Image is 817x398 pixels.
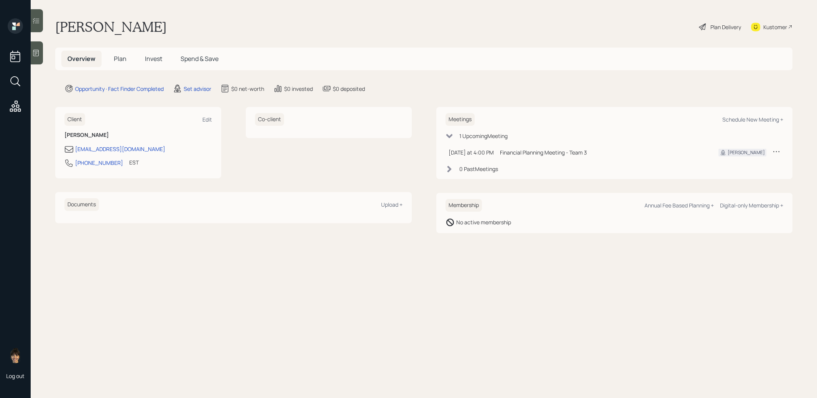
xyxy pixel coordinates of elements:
span: Plan [114,54,127,63]
div: Log out [6,372,25,380]
div: $0 invested [284,85,313,93]
div: Financial Planning Meeting - Team 3 [500,148,707,156]
div: [EMAIL_ADDRESS][DOMAIN_NAME] [75,145,165,153]
div: Annual Fee Based Planning + [644,202,714,209]
h1: [PERSON_NAME] [55,18,167,35]
div: Opportunity · Fact Finder Completed [75,85,164,93]
div: [PERSON_NAME] [728,149,765,156]
div: $0 net-worth [231,85,264,93]
div: EST [129,158,139,166]
span: Invest [145,54,162,63]
div: 0 Past Meeting s [459,165,498,173]
div: No active membership [456,218,511,226]
div: Schedule New Meeting + [722,116,783,123]
h6: Meetings [445,113,475,126]
h6: Client [64,113,85,126]
div: $0 deposited [333,85,365,93]
h6: Membership [445,199,482,212]
div: [PHONE_NUMBER] [75,159,123,167]
div: Plan Delivery [710,23,741,31]
img: treva-nostdahl-headshot.png [8,348,23,363]
h6: [PERSON_NAME] [64,132,212,138]
span: Spend & Save [181,54,219,63]
h6: Co-client [255,113,284,126]
div: Kustomer [763,23,787,31]
div: Set advisor [184,85,211,93]
span: Overview [67,54,95,63]
div: Upload + [381,201,403,208]
div: Edit [202,116,212,123]
div: Digital-only Membership + [720,202,783,209]
div: 1 Upcoming Meeting [459,132,508,140]
h6: Documents [64,198,99,211]
div: [DATE] at 4:00 PM [449,148,494,156]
